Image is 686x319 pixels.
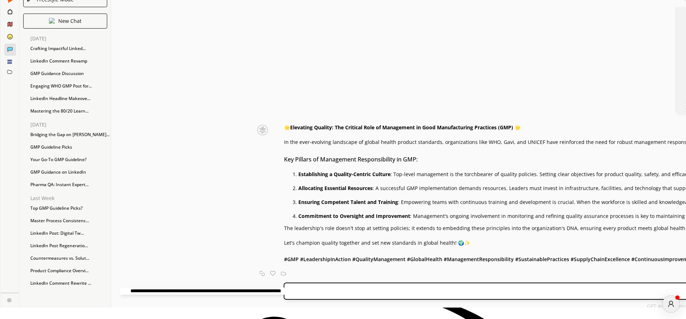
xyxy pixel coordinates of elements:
div: GMP Guideline Picks [27,142,111,153]
p: [DATE] [30,122,111,128]
div: atlas-message-author-avatar [662,295,680,313]
strong: Allocating Essential Resources [298,185,373,191]
div: LinkedIn Comment Revamp [27,56,111,66]
div: Mastering the 80/20 Learn... [27,106,111,116]
div: Your Go-To GMP Guideline? [27,154,111,165]
div: GMP Guidance Discussion [27,68,111,79]
div: Bridging the Gap on [PERSON_NAME]... [27,129,111,140]
div: LinkedIn Post Regeneratio... [27,240,111,251]
p: [DATE] [30,36,111,41]
div: Master Process Consistenc... [27,215,111,226]
img: Copy [259,271,265,276]
div: Countermeasures vs. Solut... [27,253,111,264]
strong: Establishing a Quality-Centric Culture [298,171,391,178]
div: GMP Guidance on LinkedIn [27,167,111,178]
strong: Ensuring Competent Talent and Training [298,199,398,205]
div: LinkedIn Headline Makeove... [27,93,111,104]
img: Save [281,271,286,276]
a: Close [1,293,19,305]
p: New Chat [58,18,81,24]
div: LinkedIn Post: Digital Tw... [27,228,111,239]
div: Crafting Impactful Linked... [27,43,111,54]
div: Engaging WHO GMP Post for... [27,81,111,91]
p: Last Week [30,195,111,201]
img: Favorite [270,271,275,276]
strong: Elevating Quality: The Critical Role of Management in Good Manufacturing Practices (GMP) 🌟 [290,124,521,131]
div: LinkedIn Comment Rewrite ... [27,278,111,289]
img: Close [7,298,11,302]
button: atlas-launcher [662,295,680,313]
img: Close [245,125,280,135]
div: Pharma QA: Instant Expert... [27,179,111,190]
div: Top GMP Guideline Picks? [27,203,111,214]
img: Close [49,18,55,24]
div: Product Compliance Overvi... [27,265,111,276]
strong: Commitment to Oversight and Improvement [298,213,410,219]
